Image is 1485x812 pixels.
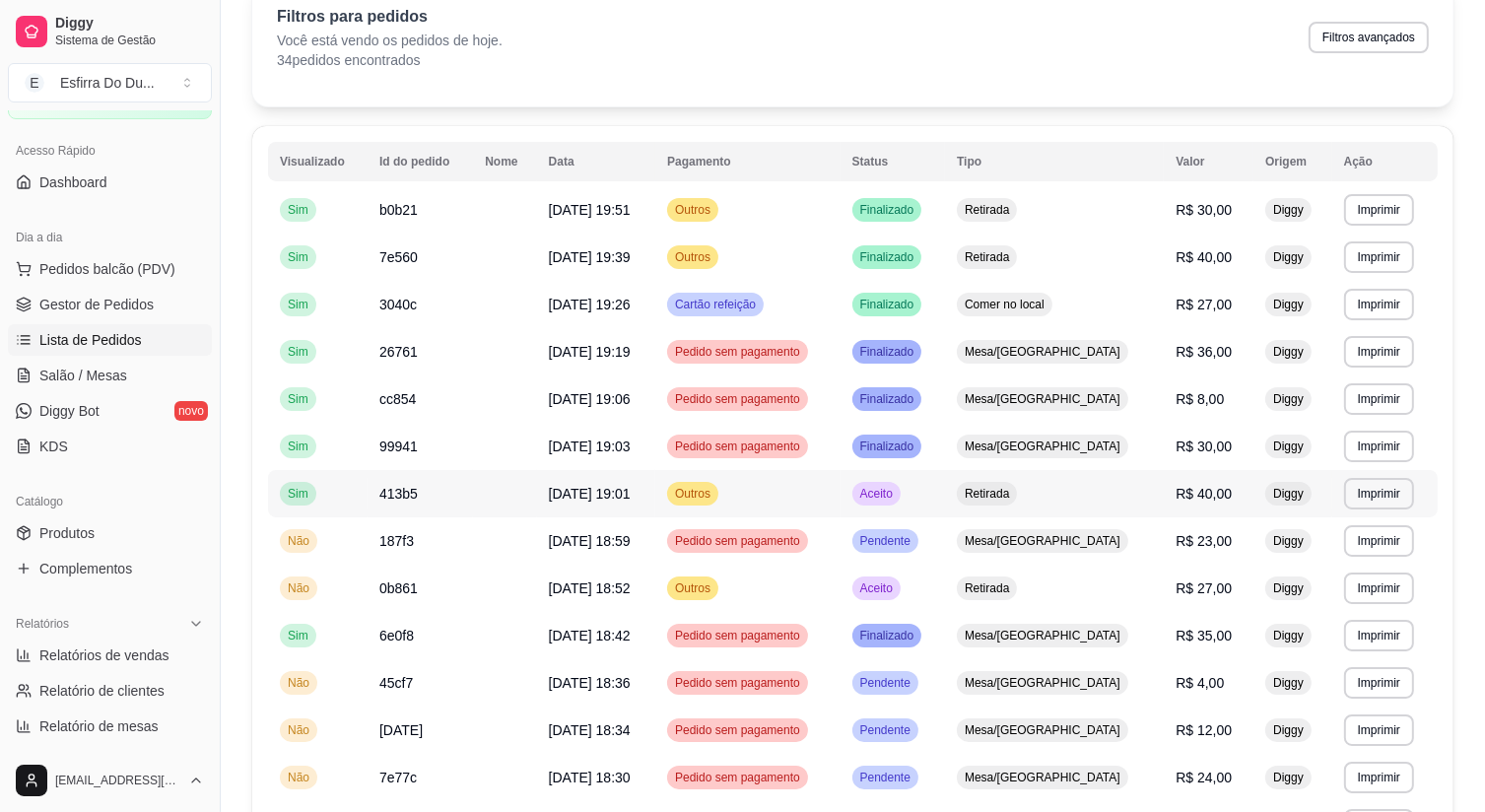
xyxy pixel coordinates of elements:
[1269,344,1308,360] span: Diggy
[1176,439,1232,454] span: R$ 30,00
[549,297,631,312] span: [DATE] 19:26
[671,770,804,785] span: Pedido sem pagamento
[379,675,413,691] span: 45cf7
[1344,383,1414,415] button: Imprimir
[379,770,417,785] span: 7e77c
[39,172,107,192] span: Dashboard
[961,580,1013,596] span: Retirada
[379,202,418,218] span: b0b21
[1269,249,1308,265] span: Diggy
[1176,580,1232,596] span: R$ 27,00
[8,167,212,198] a: Dashboard
[961,628,1124,643] span: Mesa/[GEOGRAPHIC_DATA]
[8,517,212,549] a: Produtos
[39,366,127,385] span: Salão / Mesas
[1344,525,1414,557] button: Imprimir
[1176,249,1232,265] span: R$ 40,00
[671,486,714,502] span: Outros
[379,486,418,502] span: 413b5
[549,770,631,785] span: [DATE] 18:30
[284,344,312,360] span: Sim
[368,142,473,181] th: Id do pedido
[537,142,655,181] th: Data
[1344,336,1414,368] button: Imprimir
[549,533,631,549] span: [DATE] 18:59
[8,431,212,462] a: KDS
[8,63,212,102] button: Select a team
[655,142,841,181] th: Pagamento
[549,249,631,265] span: [DATE] 19:39
[39,401,100,421] span: Diggy Bot
[277,31,503,50] p: Você está vendo os pedidos de hoje.
[856,439,918,454] span: Finalizado
[856,202,918,218] span: Finalizado
[961,391,1124,407] span: Mesa/[GEOGRAPHIC_DATA]
[1269,533,1308,549] span: Diggy
[8,757,212,804] button: [EMAIL_ADDRESS][DOMAIN_NAME]
[25,73,44,93] span: E
[8,8,212,55] a: DiggySistema de Gestão
[856,722,914,738] span: Pendente
[1253,142,1332,181] th: Origem
[284,675,313,691] span: Não
[856,675,914,691] span: Pendente
[671,533,804,549] span: Pedido sem pagamento
[8,486,212,517] div: Catálogo
[671,249,714,265] span: Outros
[1176,533,1232,549] span: R$ 23,00
[961,249,1013,265] span: Retirada
[1344,194,1414,226] button: Imprimir
[671,344,804,360] span: Pedido sem pagamento
[1269,391,1308,407] span: Diggy
[671,580,714,596] span: Outros
[379,628,414,643] span: 6e0f8
[945,142,1164,181] th: Tipo
[8,360,212,391] a: Salão / Mesas
[284,722,313,738] span: Não
[379,533,414,549] span: 187f3
[671,297,760,312] span: Cartão refeição
[1269,675,1308,691] span: Diggy
[856,249,918,265] span: Finalizado
[1176,628,1232,643] span: R$ 35,00
[284,580,313,596] span: Não
[961,722,1124,738] span: Mesa/[GEOGRAPHIC_DATA]
[549,344,631,360] span: [DATE] 19:19
[379,722,423,738] span: [DATE]
[1269,770,1308,785] span: Diggy
[39,716,159,736] span: Relatório de mesas
[856,533,914,549] span: Pendente
[1344,289,1414,320] button: Imprimir
[1332,142,1438,181] th: Ação
[856,770,914,785] span: Pendente
[39,295,154,314] span: Gestor de Pedidos
[60,73,155,93] div: Esfirra Do Du ...
[379,439,418,454] span: 99941
[1176,297,1232,312] span: R$ 27,00
[1176,675,1224,691] span: R$ 4,00
[1344,667,1414,699] button: Imprimir
[268,142,368,181] th: Visualizado
[856,580,897,596] span: Aceito
[549,722,631,738] span: [DATE] 18:34
[856,628,918,643] span: Finalizado
[961,202,1013,218] span: Retirada
[856,344,918,360] span: Finalizado
[277,50,503,70] p: 34 pedidos encontrados
[961,533,1124,549] span: Mesa/[GEOGRAPHIC_DATA]
[379,391,416,407] span: cc854
[284,533,313,549] span: Não
[1269,202,1308,218] span: Diggy
[1269,628,1308,643] span: Diggy
[379,297,417,312] span: 3040c
[549,628,631,643] span: [DATE] 18:42
[379,344,418,360] span: 26761
[284,439,312,454] span: Sim
[284,249,312,265] span: Sim
[549,675,631,691] span: [DATE] 18:36
[1344,573,1414,604] button: Imprimir
[841,142,946,181] th: Status
[39,330,142,350] span: Lista de Pedidos
[671,391,804,407] span: Pedido sem pagamento
[961,439,1124,454] span: Mesa/[GEOGRAPHIC_DATA]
